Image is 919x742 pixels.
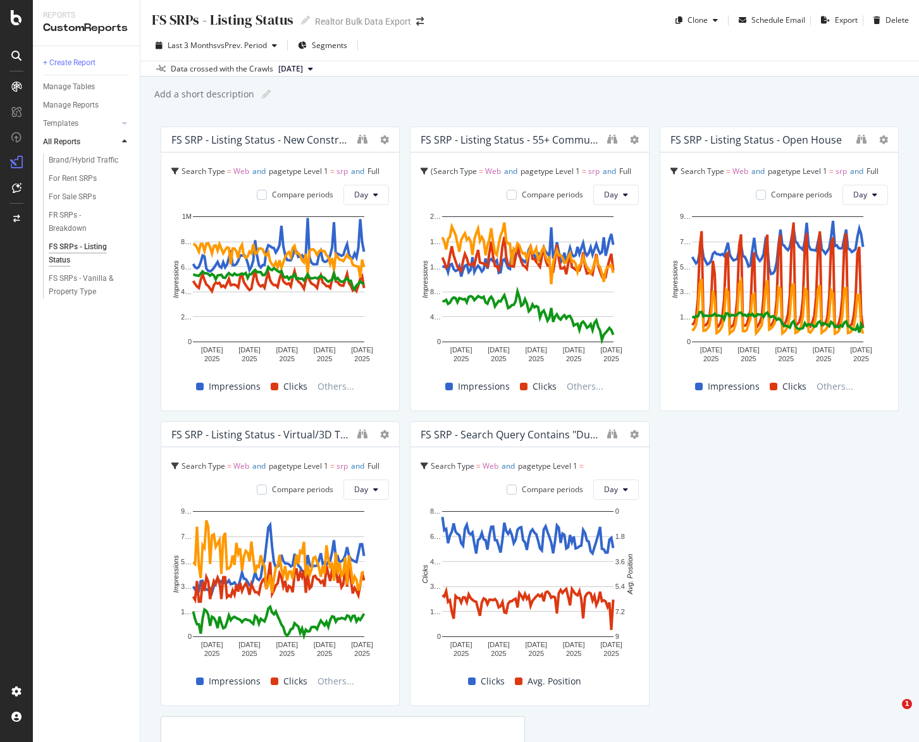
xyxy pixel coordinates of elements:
[49,190,131,204] a: For Sale SRPs
[242,355,257,362] text: 2025
[182,166,225,176] span: Search Type
[430,288,441,295] text: 8…
[615,633,619,640] text: 9
[151,10,293,30] div: FS SRPs - Listing Status
[671,260,679,298] text: Impressions
[562,379,608,394] span: Others...
[233,461,249,471] span: Web
[351,641,373,648] text: [DATE]
[850,166,863,176] span: and
[458,379,510,394] span: Impressions
[181,583,192,590] text: 3…
[436,183,441,194] span: =
[813,346,835,354] text: [DATE]
[343,479,389,500] button: Day
[351,461,364,471] span: and
[681,166,724,176] span: Search Type
[563,346,585,354] text: [DATE]
[43,135,118,149] a: All Reports
[433,166,477,176] span: Search Type
[430,213,441,220] text: 2…
[276,641,299,648] text: [DATE]
[421,210,635,368] div: A chart.
[49,240,131,267] a: FS SRPs - Listing Status
[172,260,180,298] text: Impressions
[700,346,722,354] text: [DATE]
[816,355,831,362] text: 2025
[201,641,223,648] text: [DATE]
[357,134,367,144] div: binoculars
[607,134,617,144] div: binoculars
[262,90,271,99] i: Edit report name
[778,355,793,362] text: 2025
[680,263,691,271] text: 5…
[49,272,123,299] div: FS SRPs - Vanilla & Property Type
[49,154,118,167] div: Brand/Hybrid Traffic
[686,183,691,194] span: =
[181,533,192,540] text: 7…
[194,478,318,489] span: /show-virtual-tours|/show-3d-tours
[49,209,131,235] a: FR SRPs - Breakdown
[453,650,469,657] text: 2025
[782,379,806,394] span: Clicks
[336,461,348,471] span: srp
[615,533,625,540] text: 1.8
[153,88,254,101] div: Add a short description
[171,428,351,441] div: FS SRP - Listing Status - Virtual/3D Tours
[708,379,760,394] span: Impressions
[615,608,625,615] text: 7.2
[435,478,448,489] span: and
[49,240,120,267] div: FS SRPs - Listing Status
[209,674,261,689] span: Impressions
[563,641,585,648] text: [DATE]
[273,61,318,77] button: [DATE]
[293,35,352,56] button: Segments
[43,135,80,149] div: All Reports
[49,172,131,185] a: For Rent SRPs
[238,346,261,354] text: [DATE]
[43,21,130,35] div: CustomReports
[582,166,586,176] span: =
[343,185,389,205] button: Day
[751,166,765,176] span: and
[450,641,472,648] text: [DATE]
[566,355,581,362] text: 2025
[693,183,779,194] span: ^.*/show-open-house.*$
[670,210,885,368] svg: A chart.
[43,117,118,130] a: Templates
[437,633,441,640] text: 0
[181,608,192,615] text: 1…
[49,272,131,299] a: FS SRPs - Vanilla & Property Type
[227,461,231,471] span: =
[579,461,584,471] span: =
[171,63,273,75] div: Data crossed with the Crawls
[171,210,386,368] svg: A chart.
[171,133,351,146] div: FS SRP - Listing Status - New Construction
[330,166,335,176] span: =
[292,183,296,194] span: =
[842,185,888,205] button: Day
[615,558,625,566] text: 3.6
[670,10,723,30] button: Clone
[161,421,400,706] div: FS SRP - Listing Status - Virtual/3D ToursSearch Type = Webandpagetype Level 1 = srpandFull URL =...
[687,338,691,345] text: 0
[768,166,827,176] span: pagetype Level 1
[811,379,858,394] span: Others...
[330,461,335,471] span: =
[262,183,290,194] span: Full URL
[181,507,192,515] text: 9…
[204,355,219,362] text: 2025
[43,80,131,94] a: Manage Tables
[252,166,266,176] span: and
[188,338,192,345] text: 0
[491,650,507,657] text: 2025
[301,16,310,25] i: Edit report name
[43,56,96,70] div: + Create Report
[312,40,347,51] span: Segments
[43,99,131,112] a: Manage Reports
[194,183,242,194] span: ^.*/shw-nc.*$
[227,166,231,176] span: =
[431,461,474,471] span: Search Type
[476,461,481,471] span: =
[726,166,731,176] span: =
